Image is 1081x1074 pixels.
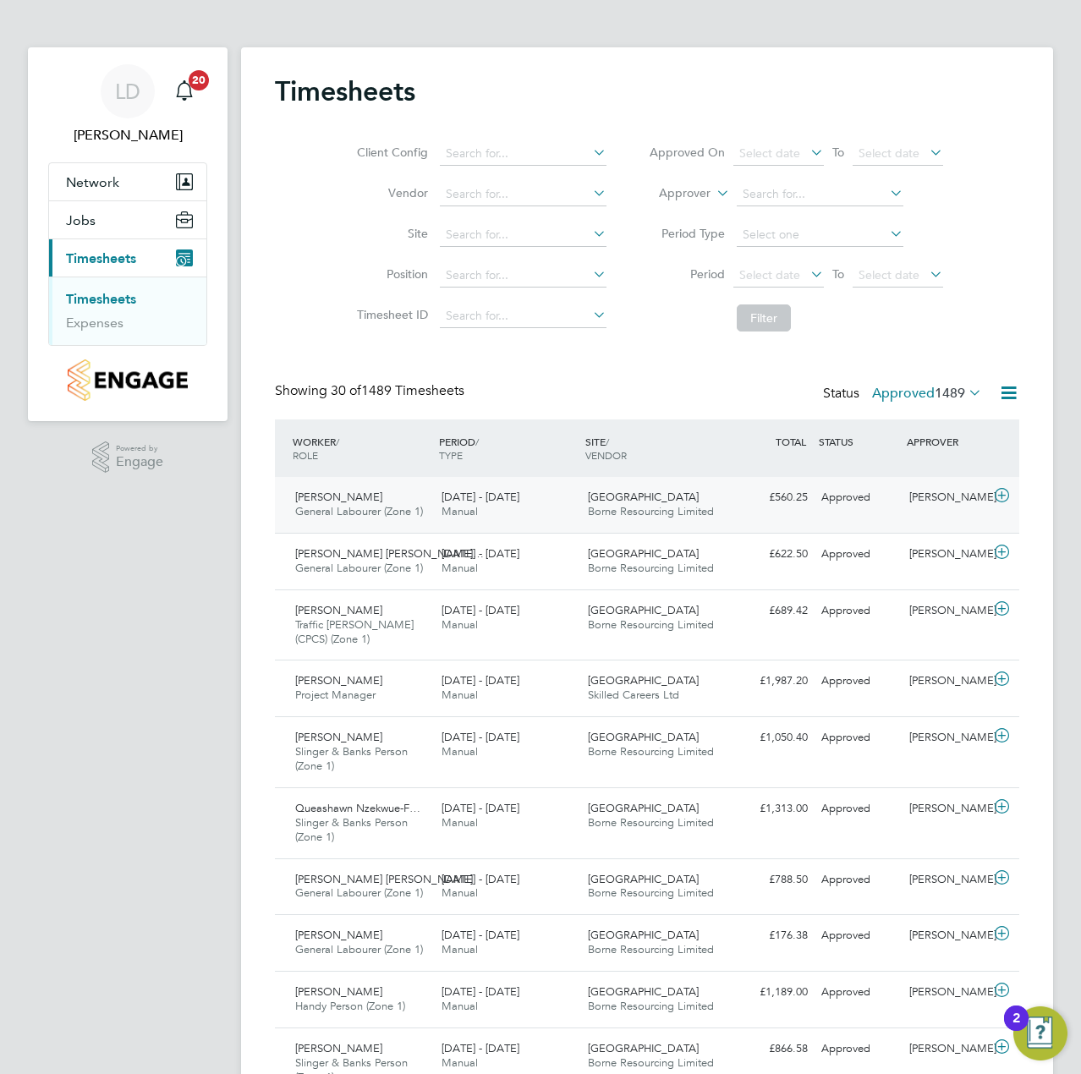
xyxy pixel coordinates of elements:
[903,1035,990,1063] div: [PERSON_NAME]
[588,815,714,830] span: Borne Resourcing Limited
[588,490,699,504] span: [GEOGRAPHIC_DATA]
[442,688,478,702] span: Manual
[295,942,423,956] span: General Labourer (Zone 1)
[352,185,428,200] label: Vendor
[585,448,627,462] span: VENDOR
[295,984,382,999] span: [PERSON_NAME]
[66,212,96,228] span: Jobs
[588,1055,714,1070] span: Borne Resourcing Limited
[442,617,478,632] span: Manual
[588,885,714,900] span: Borne Resourcing Limited
[815,866,903,894] div: Approved
[649,226,725,241] label: Period Type
[815,426,903,457] div: STATUS
[581,426,727,470] div: SITE
[649,266,725,282] label: Period
[727,1035,815,1063] div: £866.58
[295,504,423,518] span: General Labourer (Zone 1)
[442,1055,478,1070] span: Manual
[167,64,201,118] a: 20
[442,603,519,617] span: [DATE] - [DATE]
[288,426,435,470] div: WORKER
[331,382,361,399] span: 30 of
[815,484,903,512] div: Approved
[737,304,791,332] button: Filter
[295,744,408,773] span: Slinger & Banks Person (Zone 1)
[440,304,606,328] input: Search for...
[606,435,609,448] span: /
[823,382,985,406] div: Status
[49,201,206,238] button: Jobs
[442,561,478,575] span: Manual
[295,617,414,646] span: Traffic [PERSON_NAME] (CPCS) (Zone 1)
[903,866,990,894] div: [PERSON_NAME]
[727,724,815,752] div: £1,050.40
[442,984,519,999] span: [DATE] - [DATE]
[588,928,699,942] span: [GEOGRAPHIC_DATA]
[442,801,519,815] span: [DATE] - [DATE]
[935,385,965,402] span: 1489
[903,978,990,1006] div: [PERSON_NAME]
[588,730,699,744] span: [GEOGRAPHIC_DATA]
[649,145,725,160] label: Approved On
[295,730,382,744] span: [PERSON_NAME]
[442,744,478,759] span: Manual
[116,455,163,469] span: Engage
[295,872,473,886] span: [PERSON_NAME] [PERSON_NAME]
[903,540,990,568] div: [PERSON_NAME]
[352,145,428,160] label: Client Config
[442,546,519,561] span: [DATE] - [DATE]
[352,226,428,241] label: Site
[588,688,679,702] span: Skilled Careers Ltd
[588,617,714,632] span: Borne Resourcing Limited
[815,978,903,1006] div: Approved
[442,490,519,504] span: [DATE] - [DATE]
[442,928,519,942] span: [DATE] - [DATE]
[588,673,699,688] span: [GEOGRAPHIC_DATA]
[49,277,206,345] div: Timesheets
[903,426,990,457] div: APPROVER
[442,885,478,900] span: Manual
[634,185,711,202] label: Approver
[66,315,123,331] a: Expenses
[903,724,990,752] div: [PERSON_NAME]
[588,744,714,759] span: Borne Resourcing Limited
[727,540,815,568] div: £622.50
[439,448,463,462] span: TYPE
[295,490,382,504] span: [PERSON_NAME]
[588,1041,699,1055] span: [GEOGRAPHIC_DATA]
[275,74,415,108] h2: Timesheets
[92,441,164,474] a: Powered byEngage
[737,183,903,206] input: Search for...
[295,801,420,815] span: Queashawn Nzekwue-F…
[442,1041,519,1055] span: [DATE] - [DATE]
[48,64,207,145] a: LD[PERSON_NAME]
[295,546,484,561] span: [PERSON_NAME] [PERSON_NAME]…
[588,984,699,999] span: [GEOGRAPHIC_DATA]
[1012,1018,1020,1040] div: 2
[49,163,206,200] button: Network
[727,866,815,894] div: £788.50
[859,267,919,282] span: Select date
[737,223,903,247] input: Select one
[588,942,714,956] span: Borne Resourcing Limited
[903,597,990,625] div: [PERSON_NAME]
[189,70,209,90] span: 20
[727,922,815,950] div: £176.38
[352,307,428,322] label: Timesheet ID
[295,561,423,575] span: General Labourer (Zone 1)
[442,673,519,688] span: [DATE] - [DATE]
[1013,1006,1067,1060] button: Open Resource Center, 2 new notifications
[28,47,228,421] nav: Main navigation
[903,795,990,823] div: [PERSON_NAME]
[440,264,606,288] input: Search for...
[727,484,815,512] div: £560.25
[903,484,990,512] div: [PERSON_NAME]
[872,385,982,402] label: Approved
[295,673,382,688] span: [PERSON_NAME]
[435,426,581,470] div: PERIOD
[442,730,519,744] span: [DATE] - [DATE]
[588,872,699,886] span: [GEOGRAPHIC_DATA]
[440,183,606,206] input: Search for...
[588,546,699,561] span: [GEOGRAPHIC_DATA]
